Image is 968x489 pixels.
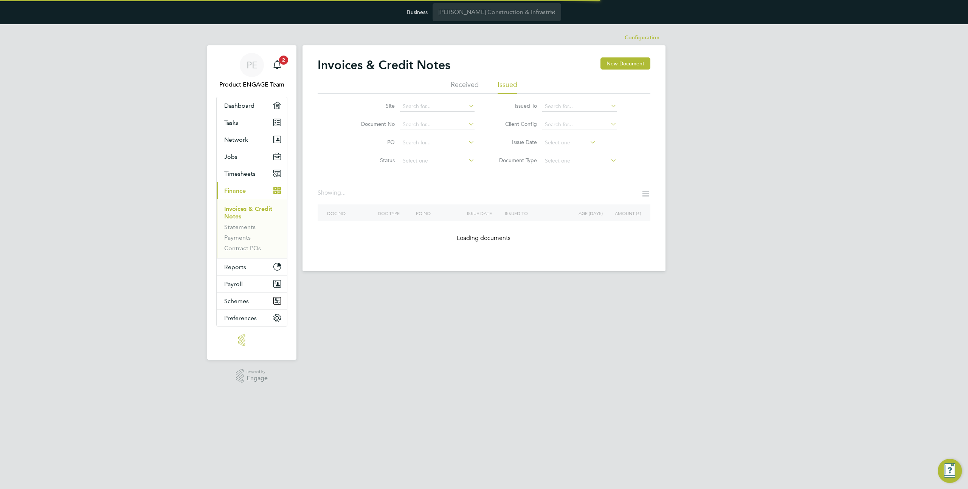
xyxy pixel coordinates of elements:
[247,375,268,382] span: Engage
[351,157,395,164] label: Status
[224,314,257,322] span: Preferences
[493,121,537,127] label: Client Config
[542,101,617,112] input: Search for...
[217,309,287,326] button: Preferences
[400,138,475,148] input: Search for...
[216,334,287,346] a: Go to home page
[217,182,287,199] button: Finance
[224,136,248,143] span: Network
[400,119,475,130] input: Search for...
[217,131,287,148] button: Network
[224,234,251,241] a: Payments
[542,156,617,166] input: Select one
[493,102,537,109] label: Issued To
[217,199,287,258] div: Finance
[224,187,246,194] span: Finance
[493,157,537,164] label: Document Type
[236,369,268,383] a: Powered byEngage
[542,138,596,148] input: Select one
[217,258,287,275] button: Reports
[270,53,285,77] a: 2
[224,223,256,231] a: Statements
[400,101,475,112] input: Search for...
[224,119,238,126] span: Tasks
[351,139,395,145] label: PO
[217,275,287,292] button: Payroll
[217,114,287,131] a: Tasks
[224,297,249,305] span: Schemes
[318,57,450,73] h2: Invoices & Credit Notes
[498,80,517,94] li: Issued
[451,80,479,94] li: Received
[224,153,237,160] span: Jobs
[600,57,650,70] button: New Document
[625,30,659,45] li: Configuration
[217,97,287,114] a: Dashboard
[400,156,475,166] input: Select one
[351,102,395,109] label: Site
[341,189,346,197] span: ...
[542,119,617,130] input: Search for...
[238,334,265,346] img: engage-logo-retina.png
[224,244,261,252] a: Contract POs
[938,459,962,483] button: Engage Resource Center
[224,263,246,271] span: Reports
[216,53,287,89] a: PEProduct ENGAGE Team
[247,60,258,70] span: PE
[224,170,256,177] span: Timesheets
[224,205,272,220] a: Invoices & Credit Notes
[217,165,287,182] button: Timesheets
[279,56,288,65] span: 2
[217,292,287,309] button: Schemes
[224,280,243,288] span: Payroll
[224,102,254,109] span: Dashboard
[318,189,347,197] div: Showing
[247,369,268,375] span: Powered by
[407,9,428,15] label: Business
[207,45,296,360] nav: Main navigation
[216,80,287,89] span: Product ENGAGE Team
[351,121,395,127] label: Document No
[493,139,537,145] label: Issue Date
[217,148,287,165] button: Jobs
